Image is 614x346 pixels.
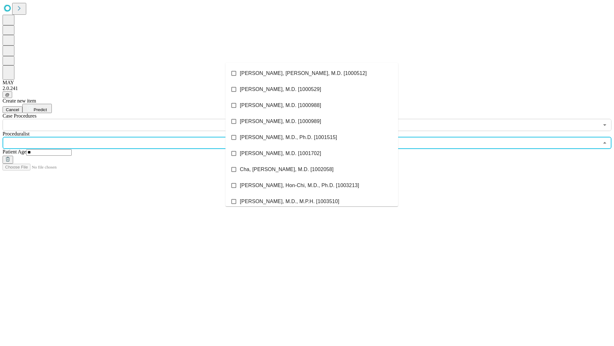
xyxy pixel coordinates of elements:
[240,70,367,77] span: [PERSON_NAME], [PERSON_NAME], M.D. [1000512]
[3,131,29,136] span: Proceduralist
[3,91,12,98] button: @
[22,104,52,113] button: Predict
[3,98,36,103] span: Create new item
[3,86,611,91] div: 2.0.241
[5,92,10,97] span: @
[240,102,321,109] span: [PERSON_NAME], M.D. [1000988]
[6,107,19,112] span: Cancel
[240,134,337,141] span: [PERSON_NAME], M.D., Ph.D. [1001515]
[3,106,22,113] button: Cancel
[600,120,609,129] button: Open
[240,86,321,93] span: [PERSON_NAME], M.D. [1000529]
[240,118,321,125] span: [PERSON_NAME], M.D. [1000989]
[240,150,321,157] span: [PERSON_NAME], M.D. [1001702]
[600,138,609,147] button: Close
[3,149,26,154] span: Patient Age
[240,166,334,173] span: Cha, [PERSON_NAME], M.D. [1002058]
[34,107,47,112] span: Predict
[240,182,359,189] span: [PERSON_NAME], Hon-Chi, M.D., Ph.D. [1003213]
[240,198,339,205] span: [PERSON_NAME], M.D., M.P.H. [1003510]
[3,113,36,119] span: Scheduled Procedure
[3,80,611,86] div: MAY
